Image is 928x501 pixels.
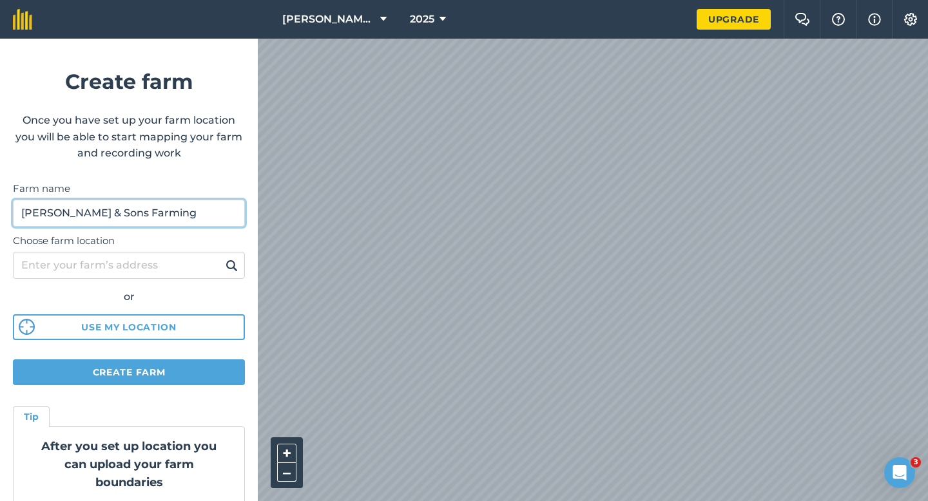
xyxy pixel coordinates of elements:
p: Once you have set up your farm location you will be able to start mapping your farm and recording... [13,112,245,162]
img: svg+xml;base64,PHN2ZyB4bWxucz0iaHR0cDovL3d3dy53My5vcmcvMjAwMC9zdmciIHdpZHRoPSIxOSIgaGVpZ2h0PSIyNC... [226,258,238,273]
h4: Tip [24,410,39,424]
img: svg%3e [19,319,35,335]
input: Farm name [13,200,245,227]
button: Create farm [13,359,245,385]
img: A question mark icon [831,13,846,26]
div: or [13,288,245,305]
span: 3 [911,457,921,468]
input: Enter your farm’s address [13,252,245,279]
button: + [277,444,296,463]
button: – [277,463,296,482]
button: Use my location [13,314,245,340]
img: A cog icon [903,13,918,26]
span: 2025 [410,12,434,27]
span: [PERSON_NAME] & Sons [282,12,375,27]
img: svg+xml;base64,PHN2ZyB4bWxucz0iaHR0cDovL3d3dy53My5vcmcvMjAwMC9zdmciIHdpZHRoPSIxNyIgaGVpZ2h0PSIxNy... [868,12,881,27]
label: Farm name [13,181,245,196]
label: Choose farm location [13,233,245,249]
iframe: Intercom live chat [884,457,915,488]
strong: After you set up location you can upload your farm boundaries [41,439,217,489]
img: fieldmargin Logo [13,9,32,30]
img: Two speech bubbles overlapping with the left bubble in the forefront [795,13,810,26]
h1: Create farm [13,65,245,98]
a: Upgrade [697,9,771,30]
